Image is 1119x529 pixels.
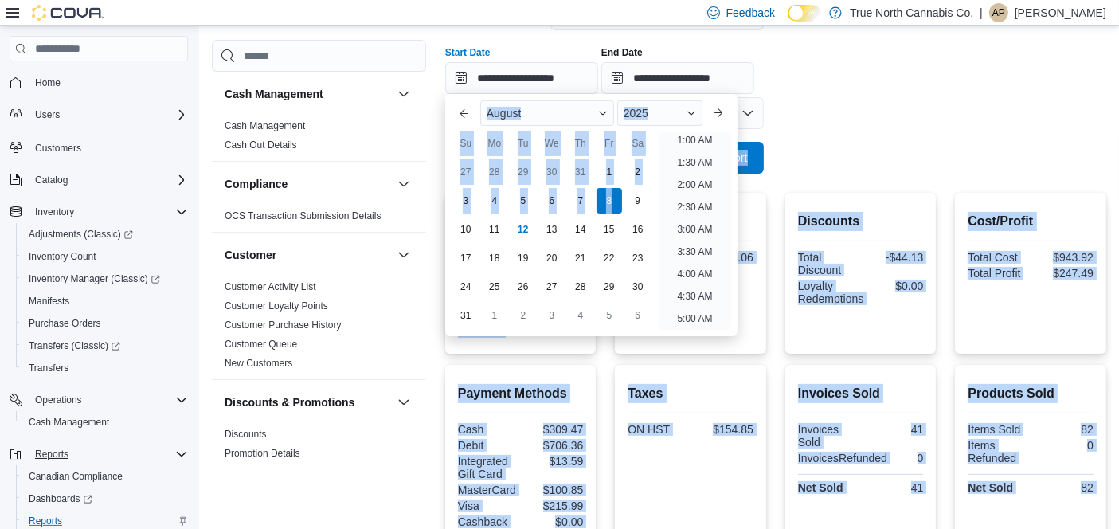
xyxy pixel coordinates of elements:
label: Start Date [445,46,491,59]
div: day-1 [482,303,507,328]
div: Th [568,131,593,156]
a: Transfers (Classic) [16,335,194,357]
a: Promotions [225,467,273,478]
span: Manifests [29,295,69,308]
span: Adjustments (Classic) [29,228,133,241]
div: day-12 [511,217,536,242]
span: Feedback [726,5,775,21]
a: Inventory Count [22,247,103,266]
div: day-14 [568,217,593,242]
div: Customer [212,277,426,379]
div: InvoicesRefunded [798,452,887,464]
li: 4:30 AM [671,287,718,306]
button: Cash Management [394,84,413,104]
span: Home [35,76,61,89]
span: AP [992,3,1005,22]
div: Debit [458,439,518,452]
div: day-15 [597,217,622,242]
strong: Net Sold [798,481,843,494]
span: Customer Activity List [225,280,316,293]
h3: Cash Management [225,86,323,102]
button: Open list of options [741,107,754,120]
div: Visa [458,500,518,512]
div: day-29 [511,159,536,185]
span: Inventory Count [22,247,188,266]
span: Cash Management [29,416,109,429]
button: Compliance [225,176,391,192]
button: Compliance [394,174,413,194]
a: Inventory Manager (Classic) [22,269,166,288]
div: day-28 [568,274,593,300]
span: Inventory Count [29,250,96,263]
span: Users [29,105,188,124]
a: Discounts [225,429,267,440]
button: Customers [3,135,194,159]
div: $0.00 [870,280,923,292]
span: Dashboards [22,489,188,508]
button: Operations [29,390,88,409]
li: 2:00 AM [671,175,718,194]
div: Button. Open the year selector. 2025 is currently selected. [617,100,702,126]
div: $215.99 [524,500,584,512]
div: 0 [894,452,923,464]
div: Compliance [212,206,426,232]
span: Transfers (Classic) [22,336,188,355]
span: Inventory Manager (Classic) [29,272,160,285]
button: Discounts & Promotions [225,394,391,410]
div: day-6 [539,188,565,214]
span: Transfers [29,362,68,374]
div: Fr [597,131,622,156]
div: day-7 [568,188,593,214]
div: -$44.13 [864,251,924,264]
div: Total Cost [968,251,1027,264]
h2: Discounts [798,212,924,231]
button: Catalog [29,170,74,190]
span: Customer Purchase History [225,319,342,331]
button: Purchase Orders [16,312,194,335]
a: Transfers (Classic) [22,336,127,355]
a: New Customers [225,358,292,369]
span: Manifests [22,292,188,311]
div: day-27 [539,274,565,300]
div: day-1 [597,159,622,185]
li: 3:00 AM [671,220,718,239]
a: Canadian Compliance [22,467,129,486]
span: Discounts [225,428,267,441]
div: 41 [864,481,924,494]
button: Operations [3,389,194,411]
button: Cash Management [16,411,194,433]
button: Customer [225,247,391,263]
div: day-4 [568,303,593,328]
span: Cash Out Details [225,139,297,151]
div: ON HST [628,423,687,436]
div: Invoices Sold [798,423,858,449]
div: $29.06 [694,251,753,264]
span: Promotions [225,466,273,479]
div: Su [453,131,479,156]
div: Total Profit [968,267,1027,280]
h3: Discounts & Promotions [225,394,354,410]
span: Customer Queue [225,338,297,351]
button: Next month [706,100,731,126]
button: Customer [394,245,413,264]
div: Discounts & Promotions [212,425,426,488]
a: Cash Management [225,120,305,131]
input: Press the down key to open a popover containing a calendar. [601,62,754,94]
button: Previous Month [452,100,477,126]
label: End Date [601,46,643,59]
a: Manifests [22,292,76,311]
strong: Net Sold [968,481,1013,494]
a: Customer Queue [225,339,297,350]
button: Home [3,71,194,94]
div: Loyalty Redemptions [798,280,864,305]
span: Catalog [29,170,188,190]
span: Users [35,108,60,121]
h2: Products Sold [968,384,1094,403]
div: $0.00 [524,515,584,528]
div: day-30 [625,274,651,300]
button: Users [29,105,66,124]
div: Button. Open the month selector. August is currently selected. [480,100,614,126]
a: Promotion Details [225,448,300,459]
div: August, 2025 [452,158,652,330]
